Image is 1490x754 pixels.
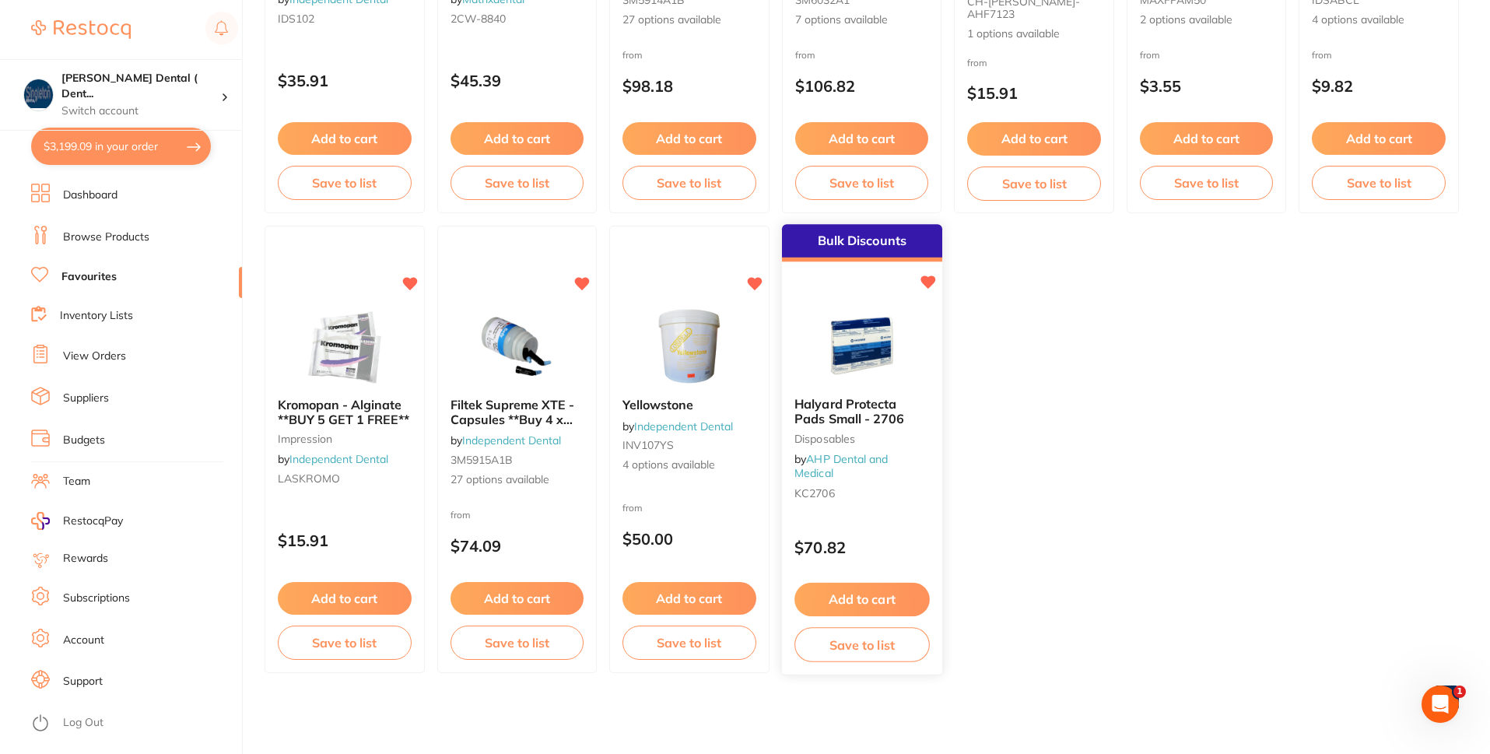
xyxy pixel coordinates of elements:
button: Save to list [795,166,929,200]
button: Add to cart [794,583,929,616]
p: Switch account [61,103,221,119]
span: from [795,49,815,61]
small: disposables [794,433,929,445]
button: Save to list [622,166,756,200]
iframe: Intercom live chat [1422,686,1459,723]
span: from [622,49,643,61]
span: by [451,433,561,447]
a: AHP Dental and Medical [794,452,888,481]
span: INV107YS [622,438,674,452]
a: View Orders [63,349,126,364]
button: Save to list [451,166,584,200]
p: $9.82 [1312,77,1446,95]
button: Add to cart [278,122,412,155]
span: by [622,419,733,433]
span: 4 options available [1312,12,1446,28]
a: Account [63,633,104,648]
b: Yellowstone [622,398,756,412]
span: 1 options available [967,26,1101,42]
a: RestocqPay [31,512,123,530]
span: 7 options available [795,12,929,28]
span: by [794,452,888,481]
span: 27 options available [451,472,584,488]
p: $106.82 [795,77,929,95]
button: Save to list [451,626,584,660]
span: by [278,452,388,466]
button: Add to cart [967,122,1101,155]
p: $15.91 [278,531,412,549]
button: Save to list [278,626,412,660]
span: IDS102 [278,12,314,26]
a: Restocq Logo [31,12,131,47]
button: $3,199.09 in your order [31,128,211,165]
a: Rewards [63,551,108,566]
img: Halyard Protecta Pads Small - 2706 [811,307,913,385]
b: Halyard Protecta Pads Small - 2706 [794,398,929,426]
p: $70.82 [794,539,929,557]
button: Save to list [794,627,929,662]
a: Independent Dental [289,452,388,466]
span: 27 options available [622,12,756,28]
p: $3.55 [1140,77,1274,95]
small: impression [278,433,412,445]
button: Add to cart [1312,122,1446,155]
p: $15.91 [967,84,1101,102]
a: 1 [1434,682,1459,714]
p: $35.91 [278,72,412,89]
img: Kromopan - Alginate **BUY 5 GET 1 FREE** [294,307,395,385]
span: LASKROMO [278,472,340,486]
a: Budgets [63,433,105,448]
span: 4 options available [622,458,756,473]
button: Add to cart [1140,122,1274,155]
span: 1 [1453,686,1466,698]
span: 3M5915A1B [451,453,513,467]
span: 2CW-8840 [451,12,506,26]
p: $45.39 [451,72,584,89]
button: Add to cart [622,122,756,155]
a: Favourites [61,269,117,285]
button: Add to cart [795,122,929,155]
b: Filtek Supreme XTE - Capsules **Buy 4 x Capsules** Receive 1 x Filtek Bulk Fil Flowable A2 (4862A... [451,398,584,426]
a: Independent Dental [462,433,561,447]
span: from [1312,49,1332,61]
span: from [451,509,471,521]
a: Independent Dental [634,419,733,433]
button: Add to cart [278,582,412,615]
a: Dashboard [63,188,117,203]
button: Save to list [278,166,412,200]
span: Halyard Protecta Pads Small - 2706 [794,397,904,427]
button: Save to list [622,626,756,660]
span: Yellowstone [622,397,693,412]
button: Add to cart [622,582,756,615]
div: Bulk Discounts [782,225,942,262]
img: Restocq Logo [31,20,131,39]
a: Team [63,474,90,489]
button: Save to list [1312,166,1446,200]
h4: Singleton Dental ( DentalTown 8 Pty Ltd) [61,71,221,101]
b: Kromopan - Alginate **BUY 5 GET 1 FREE** [278,398,412,426]
img: RestocqPay [31,512,50,530]
button: Add to cart [451,582,584,615]
a: Subscriptions [63,591,130,606]
span: Kromopan - Alginate **BUY 5 GET 1 FREE** [278,397,409,426]
button: Save to list [1140,166,1274,200]
a: Suppliers [63,391,109,406]
button: Log Out [31,711,237,736]
p: $98.18 [622,77,756,95]
img: Yellowstone [639,307,740,385]
p: $74.09 [451,537,584,555]
span: KC2706 [794,486,835,500]
a: Support [63,674,103,689]
button: Add to cart [451,122,584,155]
span: 2 options available [1140,12,1274,28]
img: Filtek Supreme XTE - Capsules **Buy 4 x Capsules** Receive 1 x Filtek Bulk Fil Flowable A2 (4862A... [466,307,567,385]
span: from [622,502,643,514]
a: Inventory Lists [60,308,133,324]
span: from [967,57,987,68]
span: from [1140,49,1160,61]
a: Browse Products [63,230,149,245]
img: Singleton Dental ( DentalTown 8 Pty Ltd) [24,79,53,108]
button: Save to list [967,167,1101,201]
p: $50.00 [622,530,756,548]
a: Log Out [63,715,103,731]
